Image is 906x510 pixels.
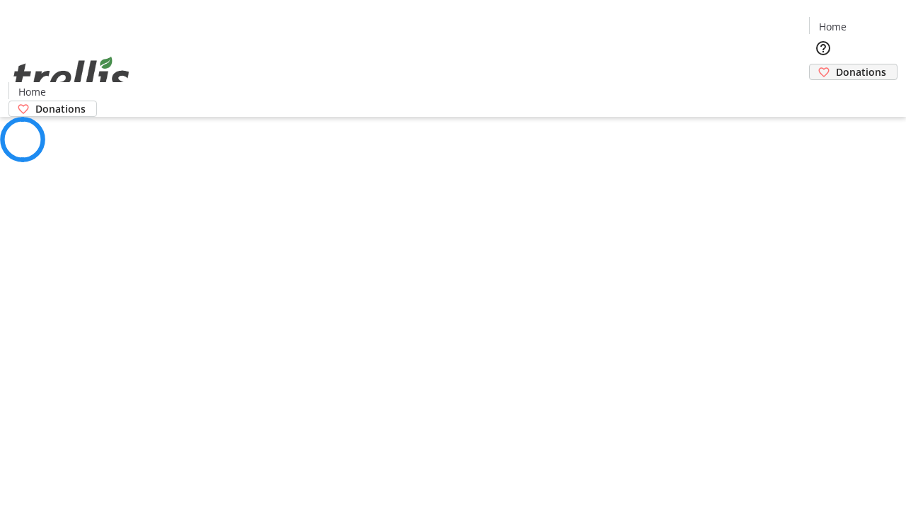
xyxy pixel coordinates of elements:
[8,101,97,117] a: Donations
[819,19,847,34] span: Home
[35,101,86,116] span: Donations
[809,80,837,108] button: Cart
[809,64,898,80] a: Donations
[810,19,855,34] a: Home
[836,64,886,79] span: Donations
[9,84,55,99] a: Home
[809,34,837,62] button: Help
[18,84,46,99] span: Home
[8,41,134,112] img: Orient E2E Organization g0L3osMbLW's Logo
